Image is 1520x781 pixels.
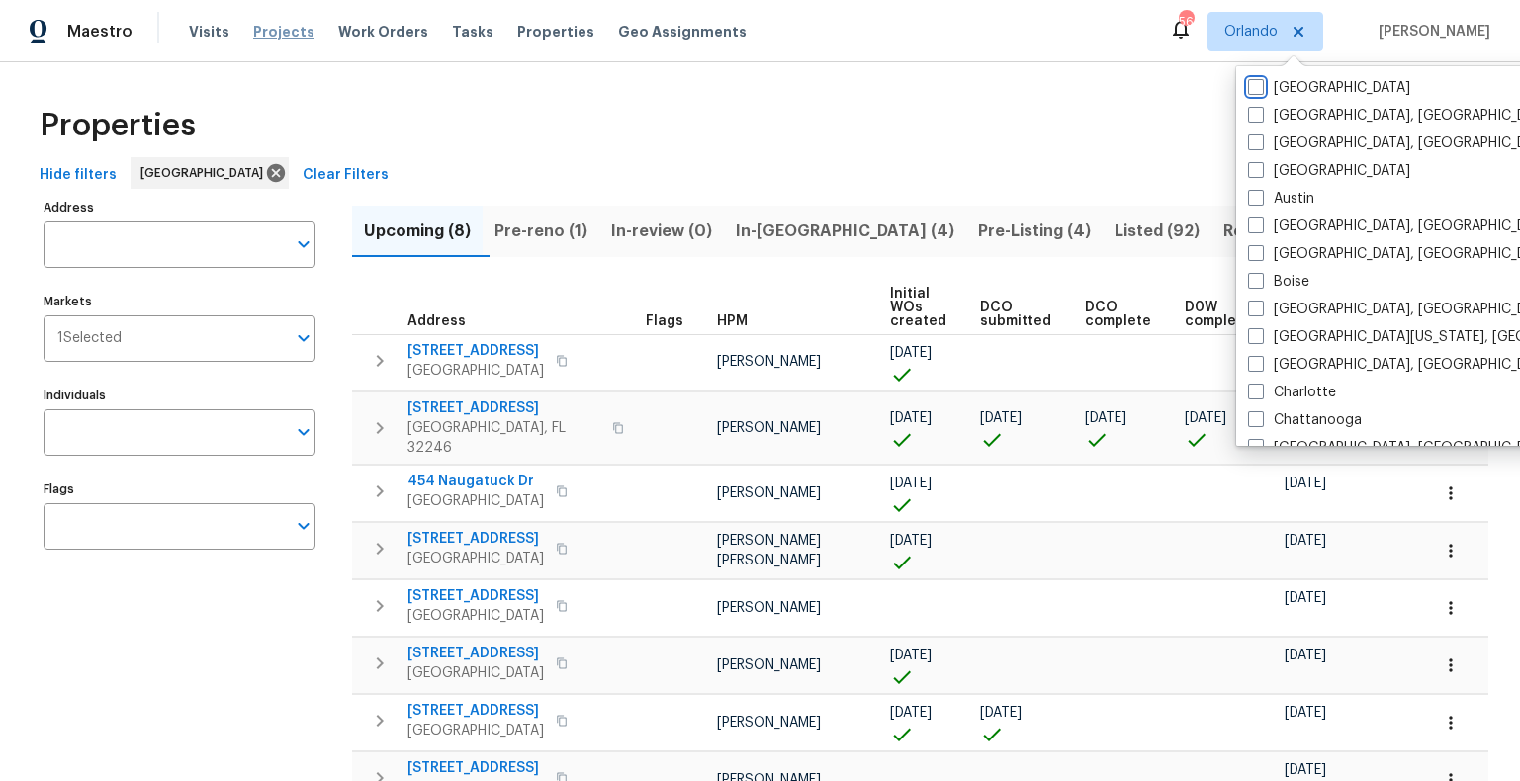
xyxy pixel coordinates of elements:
[407,341,544,361] span: [STREET_ADDRESS]
[407,491,544,511] span: [GEOGRAPHIC_DATA]
[290,512,317,540] button: Open
[67,22,133,42] span: Maestro
[40,116,196,135] span: Properties
[407,644,544,663] span: [STREET_ADDRESS]
[1248,161,1410,181] label: [GEOGRAPHIC_DATA]
[131,157,289,189] div: [GEOGRAPHIC_DATA]
[980,301,1051,328] span: DCO submitted
[295,157,397,194] button: Clear Filters
[407,663,544,683] span: [GEOGRAPHIC_DATA]
[1185,411,1226,425] span: [DATE]
[1248,272,1309,292] label: Boise
[303,163,389,188] span: Clear Filters
[189,22,229,42] span: Visits
[1224,22,1278,42] span: Orlando
[717,716,821,730] span: [PERSON_NAME]
[1285,477,1326,490] span: [DATE]
[978,217,1091,245] span: Pre-Listing (4)
[980,706,1022,720] span: [DATE]
[407,721,544,740] span: [GEOGRAPHIC_DATA]
[57,330,122,347] span: 1 Selected
[717,658,821,672] span: [PERSON_NAME]
[407,586,544,606] span: [STREET_ADDRESS]
[44,202,315,214] label: Address
[140,163,271,183] span: [GEOGRAPHIC_DATA]
[494,217,587,245] span: Pre-reno (1)
[407,472,544,491] span: 454 Naugatuck Dr
[717,534,821,567] span: [PERSON_NAME] [PERSON_NAME]
[717,421,821,435] span: [PERSON_NAME]
[290,230,317,258] button: Open
[1085,411,1126,425] span: [DATE]
[618,22,747,42] span: Geo Assignments
[717,601,821,615] span: [PERSON_NAME]
[338,22,428,42] span: Work Orders
[253,22,314,42] span: Projects
[736,217,954,245] span: In-[GEOGRAPHIC_DATA] (4)
[1248,189,1314,209] label: Austin
[1248,78,1410,98] label: [GEOGRAPHIC_DATA]
[717,314,748,328] span: HPM
[40,163,117,188] span: Hide filters
[1285,591,1326,605] span: [DATE]
[1285,763,1326,777] span: [DATE]
[646,314,683,328] span: Flags
[452,25,493,39] span: Tasks
[1248,410,1362,430] label: Chattanooga
[890,706,932,720] span: [DATE]
[407,701,544,721] span: [STREET_ADDRESS]
[407,398,600,418] span: [STREET_ADDRESS]
[1248,383,1336,402] label: Charlotte
[1179,12,1193,32] div: 56
[44,296,315,307] label: Markets
[717,355,821,369] span: [PERSON_NAME]
[890,346,932,360] span: [DATE]
[517,22,594,42] span: Properties
[407,418,600,458] span: [GEOGRAPHIC_DATA], FL 32246
[1285,706,1326,720] span: [DATE]
[890,411,932,425] span: [DATE]
[1285,534,1326,548] span: [DATE]
[364,217,471,245] span: Upcoming (8)
[407,314,466,328] span: Address
[407,529,544,549] span: [STREET_ADDRESS]
[290,418,317,446] button: Open
[890,534,932,548] span: [DATE]
[407,758,544,778] span: [STREET_ADDRESS]
[1223,217,1311,245] span: Resale (39)
[1115,217,1200,245] span: Listed (92)
[290,324,317,352] button: Open
[407,606,544,626] span: [GEOGRAPHIC_DATA]
[407,549,544,568] span: [GEOGRAPHIC_DATA]
[1085,301,1151,328] span: DCO complete
[980,411,1022,425] span: [DATE]
[32,157,125,194] button: Hide filters
[1371,22,1490,42] span: [PERSON_NAME]
[717,486,821,500] span: [PERSON_NAME]
[44,483,315,495] label: Flags
[1285,649,1326,662] span: [DATE]
[44,390,315,401] label: Individuals
[611,217,712,245] span: In-review (0)
[407,361,544,381] span: [GEOGRAPHIC_DATA]
[1185,301,1251,328] span: D0W complete
[890,477,932,490] span: [DATE]
[890,649,932,662] span: [DATE]
[890,287,946,328] span: Initial WOs created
